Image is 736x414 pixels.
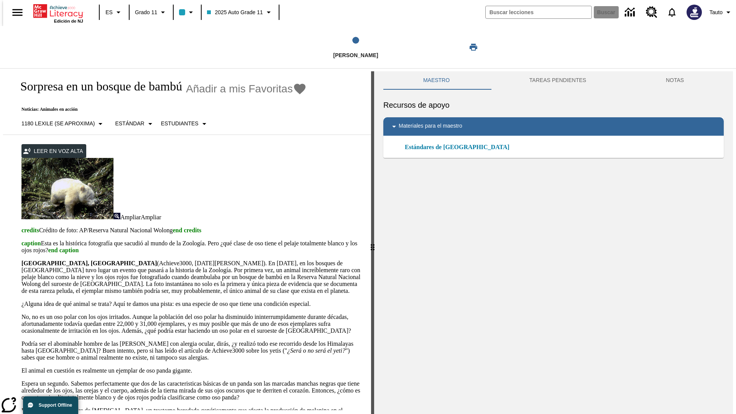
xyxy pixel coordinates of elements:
p: Podría ser el abominable hombre de las [PERSON_NAME] con alergia ocular, dirás, ¿y realizó todo e... [21,340,362,361]
button: Clase: 2025 Auto Grade 11, Selecciona una clase [204,5,276,19]
h1: Sorpresa en un bosque de bambú [12,79,182,94]
p: (Achieve3000, [DATE][PERSON_NAME]). En [DATE], en los bosques de [GEOGRAPHIC_DATA] tuvo lugar un ... [21,260,362,294]
img: Avatar [687,5,702,20]
p: ¿Alguna idea de qué animal se trata? Aquí te damos una pista: es una especie de oso que tiene una... [21,301,362,307]
div: activity [374,71,733,414]
p: Noticias: Animales en acción [12,107,307,112]
a: Centro de información [620,2,641,23]
button: Escoja un nuevo avatar [682,2,706,22]
button: Maestro [383,71,490,90]
span: Tauto [710,8,723,16]
button: Seleccione Lexile, 1180 Lexile (Se aproxima) [18,117,108,131]
button: El color de la clase es azul claro. Cambiar el color de la clase. [176,5,199,19]
p: Crédito de foto: AP/Reserva Natural Nacional Wolong [21,227,362,234]
span: Grado 11 [135,8,157,16]
p: Esta es la histórica fotografía que sacudió al mundo de la Zoología. Pero ¿qué clase de oso tiene... [21,240,362,254]
button: Lee step 1 of 1 [256,26,455,68]
button: Grado: Grado 11, Elige un grado [132,5,171,19]
em: ¿Será o no será el yeti? [287,347,345,354]
div: Materiales para el maestro [383,117,724,136]
span: 2025 Auto Grade 11 [207,8,263,16]
strong: [GEOGRAPHIC_DATA], [GEOGRAPHIC_DATA] [21,260,157,266]
span: Ampliar [141,214,161,220]
span: [PERSON_NAME] [333,52,378,58]
span: Edición de NJ [54,19,83,23]
span: Ampliar [120,214,141,220]
span: ES [105,8,113,16]
button: Tipo de apoyo, Estándar [112,117,158,131]
p: Estándar [115,120,144,128]
span: end caption [48,247,79,253]
button: Añadir a mis Favoritas - Sorpresa en un bosque de bambú [186,82,307,95]
button: Seleccionar estudiante [158,117,212,131]
button: Support Offline [23,396,78,414]
a: Centro de recursos, Se abrirá en una pestaña nueva. [641,2,662,23]
input: Buscar campo [486,6,591,18]
button: Lenguaje: ES, Selecciona un idioma [102,5,127,19]
button: Abrir el menú lateral [6,1,29,24]
p: No, no es un oso polar con los ojos irritados. Aunque la población del oso polar ha disminuido in... [21,314,362,334]
span: Añadir a mis Favoritas [186,83,293,95]
button: Imprimir [461,40,486,54]
div: Instructional Panel Tabs [383,71,724,90]
h6: Recursos de apoyo [383,99,724,111]
span: Support Offline [39,402,72,408]
p: Espera un segundo. Sabemos perfectamente que dos de las caracteristicas básicas de un panda son l... [21,380,362,401]
a: Estándares de [GEOGRAPHIC_DATA] [405,143,514,152]
img: Ampliar [113,213,120,219]
p: 1180 Lexile (Se aproxima) [21,120,95,128]
img: los pandas albinos en China a veces son confundidos con osos polares [21,158,113,219]
p: Estudiantes [161,120,199,128]
span: caption [21,240,41,246]
button: NOTAS [626,71,724,90]
div: Pulsa la tecla de intro o la barra espaciadora y luego presiona las flechas de derecha e izquierd... [371,71,374,414]
span: end credits [172,227,201,233]
button: TAREAS PENDIENTES [490,71,626,90]
span: credits [21,227,39,233]
a: Notificaciones [662,2,682,22]
p: Materiales para el maestro [399,122,462,131]
button: Perfil/Configuración [706,5,736,19]
button: Leer en voz alta [21,144,86,158]
p: El animal en cuestión es realmente un ejemplar de oso panda gigante. [21,367,362,374]
div: Portada [33,3,83,23]
div: reading [3,71,371,410]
